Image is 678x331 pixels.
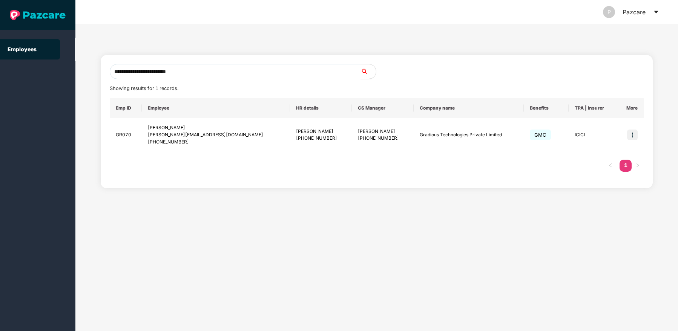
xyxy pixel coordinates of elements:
span: Showing results for 1 records. [110,85,178,91]
span: caret-down [653,9,659,15]
th: Emp ID [110,98,142,118]
div: [PHONE_NUMBER] [358,135,408,142]
th: Employee [142,98,290,118]
div: [PERSON_NAME] [148,124,284,131]
div: [PHONE_NUMBER] [148,139,284,146]
li: Previous Page [604,160,617,172]
button: left [604,160,617,172]
a: 1 [620,160,632,171]
span: left [608,163,613,168]
td: GR070 [110,118,142,152]
span: right [635,163,640,168]
button: right [632,160,644,172]
th: Benefits [524,98,569,118]
div: [PHONE_NUMBER] [296,135,346,142]
li: 1 [620,160,632,172]
th: Company name [414,98,523,118]
th: TPA | Insurer [569,98,617,118]
button: search [360,64,376,79]
td: Gradious Technologies Private Limited [414,118,523,152]
div: [PERSON_NAME] [296,128,346,135]
span: GMC [530,130,551,140]
th: CS Manager [352,98,414,118]
div: [PERSON_NAME] [358,128,408,135]
span: P [607,6,611,18]
img: icon [627,130,638,140]
span: ICICI [575,132,585,137]
div: [PERSON_NAME][EMAIL_ADDRESS][DOMAIN_NAME] [148,131,284,139]
span: search [360,69,376,75]
th: More [617,98,644,118]
li: Next Page [632,160,644,172]
a: Employees [8,46,37,52]
th: HR details [290,98,352,118]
